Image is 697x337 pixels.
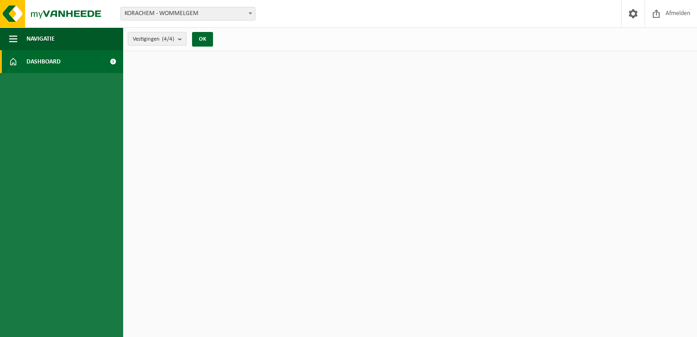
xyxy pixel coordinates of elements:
[128,32,187,46] button: Vestigingen(4/4)
[26,27,55,50] span: Navigatie
[120,7,255,21] span: KORACHEM - WOMMELGEM
[121,7,255,20] span: KORACHEM - WOMMELGEM
[162,36,174,42] count: (4/4)
[192,32,213,47] button: OK
[26,50,61,73] span: Dashboard
[133,32,174,46] span: Vestigingen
